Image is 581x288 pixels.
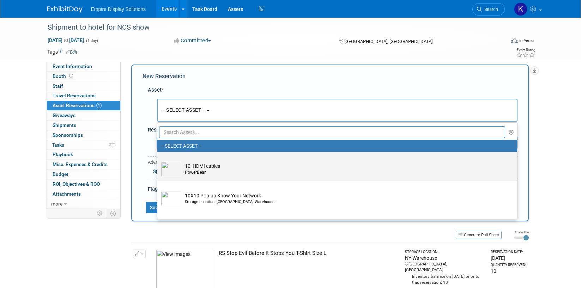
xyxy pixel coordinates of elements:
a: Specify Shipping Logistics Category [153,168,231,174]
span: Empire Display Solutions [91,6,146,12]
a: Tasks [47,140,120,150]
div: Advanced Options [148,159,518,166]
a: Search [472,3,505,16]
td: 10X10 Pop-up Know Your Network [181,191,503,206]
a: more [47,199,120,209]
div: Inventory balance on [DATE] prior to this reservation: 13 [405,273,485,286]
div: PowerBear [185,170,503,176]
a: Playbook [47,150,120,159]
a: Attachments [47,189,120,199]
span: Budget [53,171,68,177]
span: Misc. Expenses & Credits [53,161,108,167]
span: Event Information [53,63,92,69]
span: Travel Reservations [53,93,96,98]
span: Flag: [148,186,159,192]
div: Asset [148,86,518,94]
button: Submit [146,202,169,213]
span: [GEOGRAPHIC_DATA], [GEOGRAPHIC_DATA] [344,39,432,44]
td: 10’ HDMI cables [181,161,503,177]
div: RS Stop Evil Before it Stops You T-Shirt Size L [219,250,399,257]
a: Edit [66,50,77,55]
span: (1 day) [85,38,98,43]
td: Personalize Event Tab Strip [94,209,106,218]
a: Staff [47,81,120,91]
label: -- SELECT ASSET -- [161,141,510,151]
input: Search Assets... [159,126,506,138]
span: to [62,37,69,43]
span: ROI, Objectives & ROO [53,181,100,187]
span: 1 [96,103,102,108]
span: [DATE] [DATE] [47,37,84,43]
span: New Reservation [143,73,186,80]
span: Asset Reservations [53,103,102,108]
div: Storage Location: [GEOGRAPHIC_DATA] Warehouse [185,199,503,205]
span: Giveaways [53,112,75,118]
span: Shipments [53,122,76,128]
div: Shipment to hotel for NCS show [45,21,494,34]
td: Tags [47,48,77,55]
div: [GEOGRAPHIC_DATA], [GEOGRAPHIC_DATA] [405,262,485,273]
button: Generate Pull Sheet [456,231,502,239]
img: ExhibitDay [47,6,83,13]
a: Event Information [47,62,120,71]
div: Image Size [514,230,529,234]
div: Event Format [463,37,536,47]
a: Asset Reservations1 [47,101,120,110]
a: Giveaways [47,111,120,120]
span: Search [482,7,498,12]
span: Attachments [53,191,81,197]
span: more [51,201,62,207]
a: Booth [47,72,120,81]
img: Katelyn Hurlock [514,2,527,16]
span: Playbook [53,152,73,157]
div: Quantity Reserved: [491,263,526,268]
img: Format-Inperson.png [511,38,518,43]
a: Shipments [47,121,120,130]
a: ROI, Objectives & ROO [47,179,120,189]
a: Misc. Expenses & Credits [47,160,120,169]
span: Staff [53,83,63,89]
div: Storage Location: [405,250,485,255]
button: Committed [172,37,214,44]
div: [DATE] [491,255,526,262]
a: Sponsorships [47,130,120,140]
a: Travel Reservations [47,91,120,100]
td: Toggle Event Tabs [106,209,120,218]
span: Booth [53,73,74,79]
span: Tasks [52,142,64,148]
button: -- SELECT ASSET -- [157,99,518,122]
span: Booth not reserved yet [68,73,74,79]
div: NY Warehouse [405,255,485,262]
div: Reservation Notes [148,126,518,134]
div: In-Person [519,38,535,43]
span: Sponsorships [53,132,83,138]
span: -- SELECT ASSET -- [162,107,206,113]
div: 10 [491,268,526,275]
a: Budget [47,170,120,179]
div: Reservation Date: [491,250,526,255]
div: Event Rating [516,48,535,52]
